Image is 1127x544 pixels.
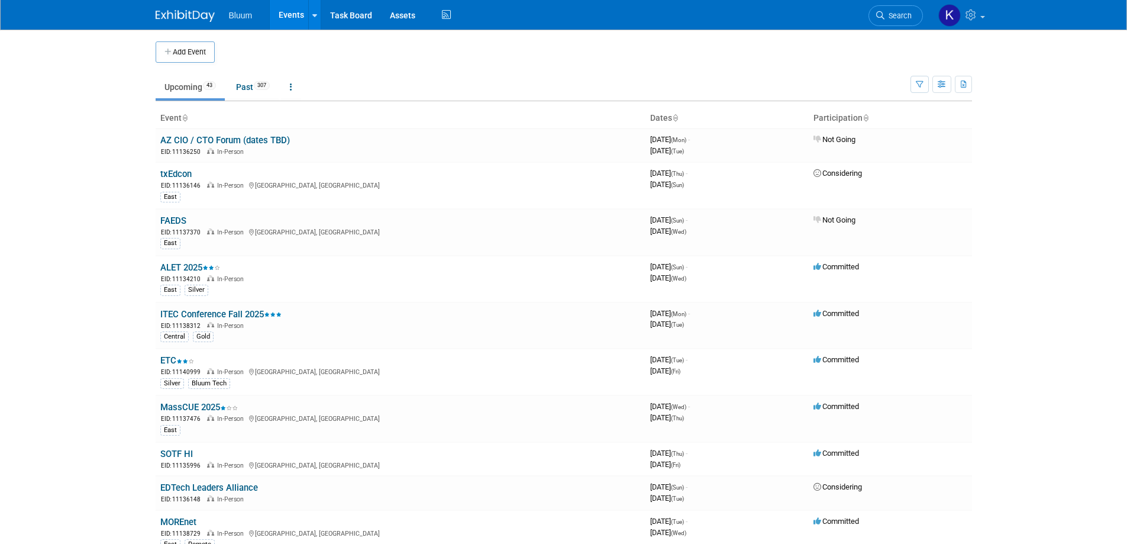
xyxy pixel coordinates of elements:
[813,215,855,224] span: Not Going
[671,170,684,177] span: (Thu)
[672,113,678,123] a: Sort by Start Date
[160,528,641,538] div: [GEOGRAPHIC_DATA], [GEOGRAPHIC_DATA]
[671,275,686,282] span: (Wed)
[217,530,247,537] span: In-Person
[182,113,188,123] a: Sort by Event Name
[809,108,972,128] th: Participation
[650,146,684,155] span: [DATE]
[650,273,686,282] span: [DATE]
[813,135,855,144] span: Not Going
[813,517,859,526] span: Committed
[161,149,205,155] span: EID: 11136250
[650,135,690,144] span: [DATE]
[938,4,961,27] img: Kellie Noller
[207,182,214,188] img: In-Person Event
[160,482,258,493] a: EDTech Leaders Alliance
[207,275,214,281] img: In-Person Event
[161,530,205,537] span: EID: 11138729
[688,402,690,411] span: -
[160,262,220,273] a: ALET 2025
[207,148,214,154] img: In-Person Event
[156,108,645,128] th: Event
[688,135,690,144] span: -
[671,182,684,188] span: (Sun)
[160,309,282,320] a: ITEC Conference Fall 2025
[227,76,279,98] a: Past307
[686,355,687,364] span: -
[650,169,687,178] span: [DATE]
[671,368,680,375] span: (Fri)
[217,462,247,469] span: In-Person
[813,402,859,411] span: Committed
[161,369,205,375] span: EID: 11140999
[161,416,205,422] span: EID: 11137476
[156,10,215,22] img: ExhibitDay
[207,415,214,421] img: In-Person Event
[671,530,686,536] span: (Wed)
[650,366,680,375] span: [DATE]
[161,276,205,282] span: EID: 11134210
[160,378,184,389] div: Silver
[671,519,684,525] span: (Tue)
[813,169,862,178] span: Considering
[671,321,684,328] span: (Tue)
[160,413,641,423] div: [GEOGRAPHIC_DATA], [GEOGRAPHIC_DATA]
[686,215,687,224] span: -
[650,227,686,236] span: [DATE]
[671,148,684,154] span: (Tue)
[207,322,214,328] img: In-Person Event
[217,228,247,236] span: In-Person
[160,135,290,146] a: AZ CIO / CTO Forum (dates TBD)
[156,41,215,63] button: Add Event
[650,215,687,224] span: [DATE]
[161,182,205,189] span: EID: 11136146
[160,192,180,202] div: East
[650,320,684,329] span: [DATE]
[813,262,859,271] span: Committed
[160,366,641,376] div: [GEOGRAPHIC_DATA], [GEOGRAPHIC_DATA]
[671,228,686,235] span: (Wed)
[650,449,687,458] span: [DATE]
[650,309,690,318] span: [DATE]
[688,309,690,318] span: -
[671,484,684,491] span: (Sun)
[160,449,193,459] a: SOTF HI
[160,215,186,226] a: FAEDS
[203,81,216,90] span: 43
[671,462,680,468] span: (Fri)
[650,494,684,503] span: [DATE]
[671,311,686,317] span: (Mon)
[650,482,687,491] span: [DATE]
[161,323,205,329] span: EID: 11138312
[207,368,214,374] img: In-Person Event
[185,285,208,295] div: Silver
[160,227,641,237] div: [GEOGRAPHIC_DATA], [GEOGRAPHIC_DATA]
[813,482,862,491] span: Considering
[229,11,253,20] span: Bluum
[160,331,189,342] div: Central
[813,309,859,318] span: Committed
[160,355,194,366] a: ETC
[686,169,687,178] span: -
[671,217,684,224] span: (Sun)
[217,495,247,503] span: In-Person
[650,528,686,537] span: [DATE]
[160,180,641,190] div: [GEOGRAPHIC_DATA], [GEOGRAPHIC_DATA]
[160,425,180,436] div: East
[671,357,684,363] span: (Tue)
[160,402,238,413] a: MassCUE 2025
[686,517,687,526] span: -
[650,460,680,469] span: [DATE]
[160,285,180,295] div: East
[161,496,205,503] span: EID: 11136148
[160,460,641,470] div: [GEOGRAPHIC_DATA], [GEOGRAPHIC_DATA]
[671,415,684,421] span: (Thu)
[217,322,247,330] span: In-Person
[161,462,205,469] span: EID: 11135996
[207,228,214,234] img: In-Person Event
[650,517,687,526] span: [DATE]
[868,5,923,26] a: Search
[650,180,684,189] span: [DATE]
[650,262,687,271] span: [DATE]
[671,450,684,457] span: (Thu)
